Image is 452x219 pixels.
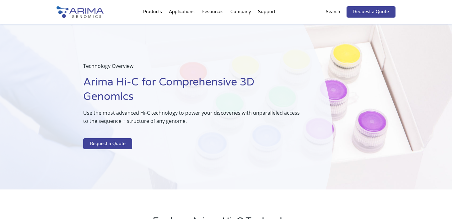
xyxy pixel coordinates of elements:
p: Technology Overview [83,62,301,75]
h1: Arima Hi-C for Comprehensive 3D Genomics [83,75,301,109]
a: Request a Quote [83,138,132,150]
p: Use the most advanced Hi-C technology to power your discoveries with unparalleled access to the s... [83,109,301,130]
p: Search [326,8,340,16]
img: Arima-Genomics-logo [56,6,104,18]
a: Request a Quote [347,6,395,18]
